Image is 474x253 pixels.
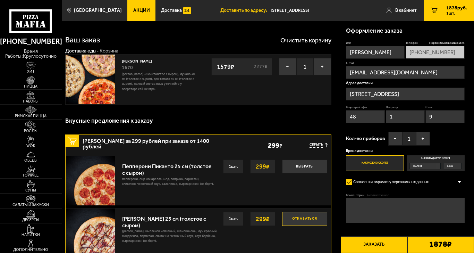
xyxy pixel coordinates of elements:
[425,105,464,109] label: Этаж
[402,132,416,146] span: 1
[268,142,279,149] b: 299
[254,160,271,173] strong: 299 ₽
[220,8,271,13] span: Доставить по адресу:
[367,193,388,197] span: (необязательно)
[395,8,417,13] span: В кабинет
[83,135,221,149] span: [PERSON_NAME] за 299 рублей при заказе от 1400 рублей
[251,142,282,149] div: ₽
[346,155,404,171] label: Как можно скорее
[346,81,465,85] p: Адрес доставки
[74,8,122,13] span: [GEOGRAPHIC_DATA]
[279,58,296,75] button: −
[446,11,467,15] span: 1 шт.
[447,163,453,169] span: 14:30
[66,156,331,205] a: Пепперони Пиканто 25 см (толстое с сыром)пепперони, сыр Моцарелла, мед, паприка, пармезан, сливоч...
[346,28,403,34] h3: Оформление заказа
[346,66,465,79] input: @
[406,41,464,45] label: Телефон
[346,41,405,45] label: Имя
[253,64,268,69] s: 2277 ₽
[282,212,327,226] button: Отказаться
[122,72,195,91] p: [PERSON_NAME] 30 см (толстое с сыром), Лучано 30 см (толстое с сыром), Дон Томаго 30 см (толстое ...
[282,160,327,173] button: Выбрать
[280,37,331,43] button: Очистить корзину
[310,143,323,148] span: Скрыть
[122,57,157,64] a: [PERSON_NAME]
[429,41,465,45] span: Персональная скидка 15 %
[133,8,150,13] span: Акции
[215,60,236,73] strong: 1579 ₽
[446,6,467,10] span: 1878 руб.
[413,163,422,169] span: [DATE]
[346,61,465,65] label: E-mail
[65,48,99,54] a: Доставка еды-
[122,212,218,229] div: [PERSON_NAME] 25 см (толстое с сыром)
[271,4,365,17] input: Ваш адрес доставки
[122,229,218,247] p: [PERSON_NAME], цыпленок копченый, шампиньоны, лук красный, моцарелла, пармезан, сливочно-чесночны...
[65,36,100,44] h1: Ваш заказ
[388,132,402,146] button: −
[296,58,314,75] span: 1
[407,155,464,171] label: Выбрать дату и время
[122,177,215,190] p: пепперони, сыр Моцарелла, мед, паприка, пармезан, сливочно-чесночный соус, халапеньо, сыр пармеза...
[161,8,182,13] span: Доставка
[429,240,452,248] b: 1878 ₽
[122,160,215,176] div: Пепперони Пиканто 25 см (толстое с сыром)
[346,149,465,153] p: Время доставки
[271,4,365,17] span: Ленинградская область, Всеволожский район, Заневское городское поселение, Кудрово, Европейский пр...
[310,143,328,148] button: Скрыть
[223,212,243,226] div: 1 шт.
[346,193,465,197] label: Комментарий
[416,132,430,146] button: +
[341,236,407,253] button: Заказать
[100,48,118,55] div: Корзина
[346,136,385,141] span: Кол-во приборов
[346,105,385,109] label: Квартира / офис
[386,105,425,109] label: Подъезд
[122,65,133,71] span: 1670
[183,7,191,14] img: 15daf4d41897b9f0e9f617042186c801.svg
[314,58,331,75] button: +
[65,118,153,124] h3: Вкусные предложения к заказу
[346,46,405,59] input: Имя
[406,46,464,59] input: +7 (
[223,160,243,173] div: 1 шт.
[346,177,434,187] label: Согласен на обработку персональных данных
[254,212,271,226] strong: 299 ₽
